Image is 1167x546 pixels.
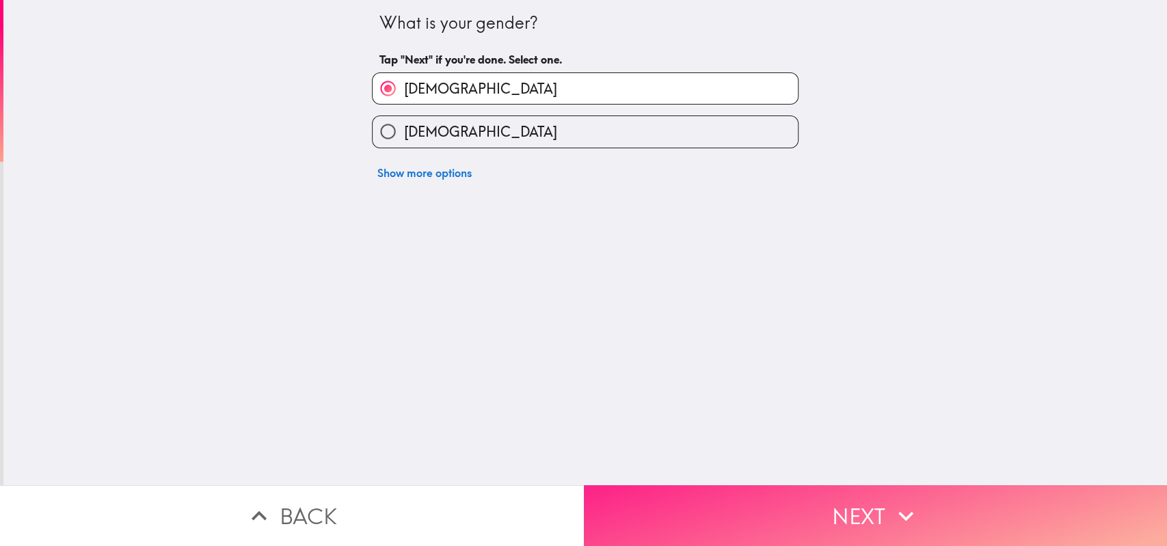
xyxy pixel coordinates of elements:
span: [DEMOGRAPHIC_DATA] [403,122,556,141]
span: [DEMOGRAPHIC_DATA] [403,79,556,98]
button: [DEMOGRAPHIC_DATA] [373,73,798,104]
button: [DEMOGRAPHIC_DATA] [373,116,798,147]
div: What is your gender? [379,12,791,35]
button: Show more options [372,159,477,187]
h6: Tap "Next" if you're done. Select one. [379,52,791,67]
